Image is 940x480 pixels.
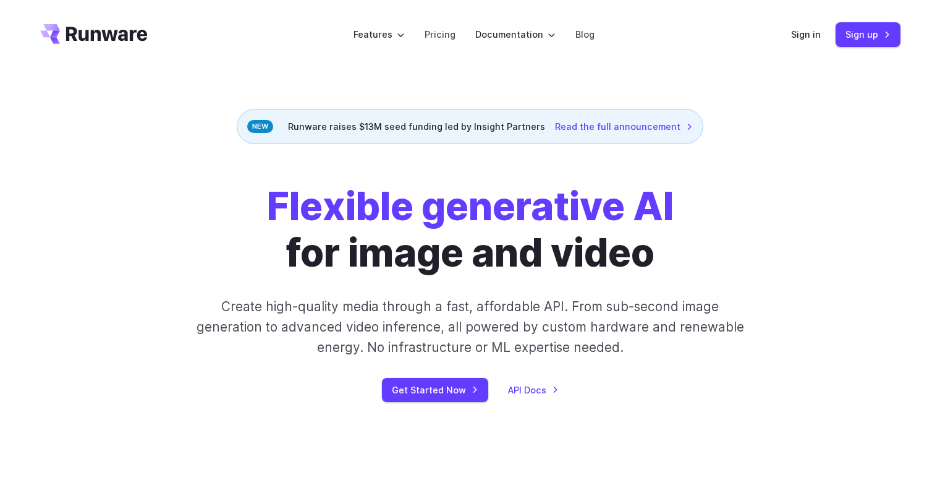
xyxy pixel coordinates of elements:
a: Read the full announcement [555,119,693,134]
a: Get Started Now [382,378,488,402]
h1: for image and video [267,184,674,276]
a: Sign in [791,27,821,41]
a: Pricing [425,27,455,41]
a: Go to / [40,24,148,44]
a: Blog [575,27,595,41]
label: Documentation [475,27,556,41]
label: Features [354,27,405,41]
a: Sign up [836,22,900,46]
a: API Docs [508,383,559,397]
p: Create high-quality media through a fast, affordable API. From sub-second image generation to adv... [195,296,745,358]
strong: Flexible generative AI [267,183,674,229]
div: Runware raises $13M seed funding led by Insight Partners [237,109,703,144]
